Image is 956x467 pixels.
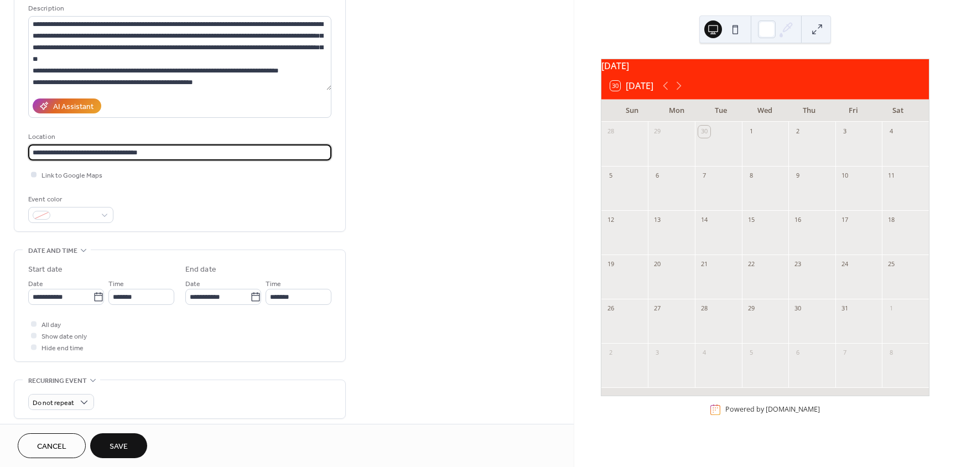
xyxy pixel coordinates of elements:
[605,303,617,315] div: 26
[651,258,663,271] div: 20
[41,170,102,181] span: Link to Google Maps
[41,331,87,343] span: Show date only
[885,303,897,315] div: 1
[33,397,74,409] span: Do not repeat
[108,278,124,290] span: Time
[37,441,66,453] span: Cancel
[654,100,699,122] div: Mon
[185,264,216,276] div: End date
[90,433,147,458] button: Save
[839,126,851,138] div: 3
[885,258,897,271] div: 25
[839,214,851,226] div: 17
[792,303,804,315] div: 30
[185,278,200,290] span: Date
[651,126,663,138] div: 29
[605,347,617,359] div: 2
[606,78,657,94] button: 30[DATE]
[698,214,710,226] div: 14
[885,126,897,138] div: 4
[605,126,617,138] div: 28
[698,126,710,138] div: 30
[876,100,920,122] div: Sat
[110,441,128,453] span: Save
[745,347,757,359] div: 5
[699,100,743,122] div: Tue
[651,214,663,226] div: 13
[745,126,757,138] div: 1
[698,258,710,271] div: 21
[28,375,87,387] span: Recurring event
[725,404,820,414] div: Powered by
[41,319,61,331] span: All day
[792,126,804,138] div: 2
[766,404,820,414] a: [DOMAIN_NAME]
[33,98,101,113] button: AI Assistant
[266,278,281,290] span: Time
[698,170,710,182] div: 7
[839,258,851,271] div: 24
[41,343,84,354] span: Hide end time
[839,170,851,182] div: 10
[745,214,757,226] div: 15
[885,347,897,359] div: 8
[28,264,63,276] div: Start date
[28,278,43,290] span: Date
[745,170,757,182] div: 8
[28,245,77,257] span: Date and time
[792,214,804,226] div: 16
[53,101,93,113] div: AI Assistant
[28,3,329,14] div: Description
[18,433,86,458] button: Cancel
[28,194,111,205] div: Event color
[792,347,804,359] div: 6
[651,347,663,359] div: 3
[792,170,804,182] div: 9
[745,303,757,315] div: 29
[745,258,757,271] div: 22
[610,100,654,122] div: Sun
[792,258,804,271] div: 23
[605,258,617,271] div: 19
[839,347,851,359] div: 7
[839,303,851,315] div: 31
[832,100,876,122] div: Fri
[601,59,929,72] div: [DATE]
[651,170,663,182] div: 6
[885,170,897,182] div: 11
[28,131,329,143] div: Location
[605,214,617,226] div: 12
[651,303,663,315] div: 27
[743,100,787,122] div: Wed
[605,170,617,182] div: 5
[698,347,710,359] div: 4
[787,100,832,122] div: Thu
[698,303,710,315] div: 28
[885,214,897,226] div: 18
